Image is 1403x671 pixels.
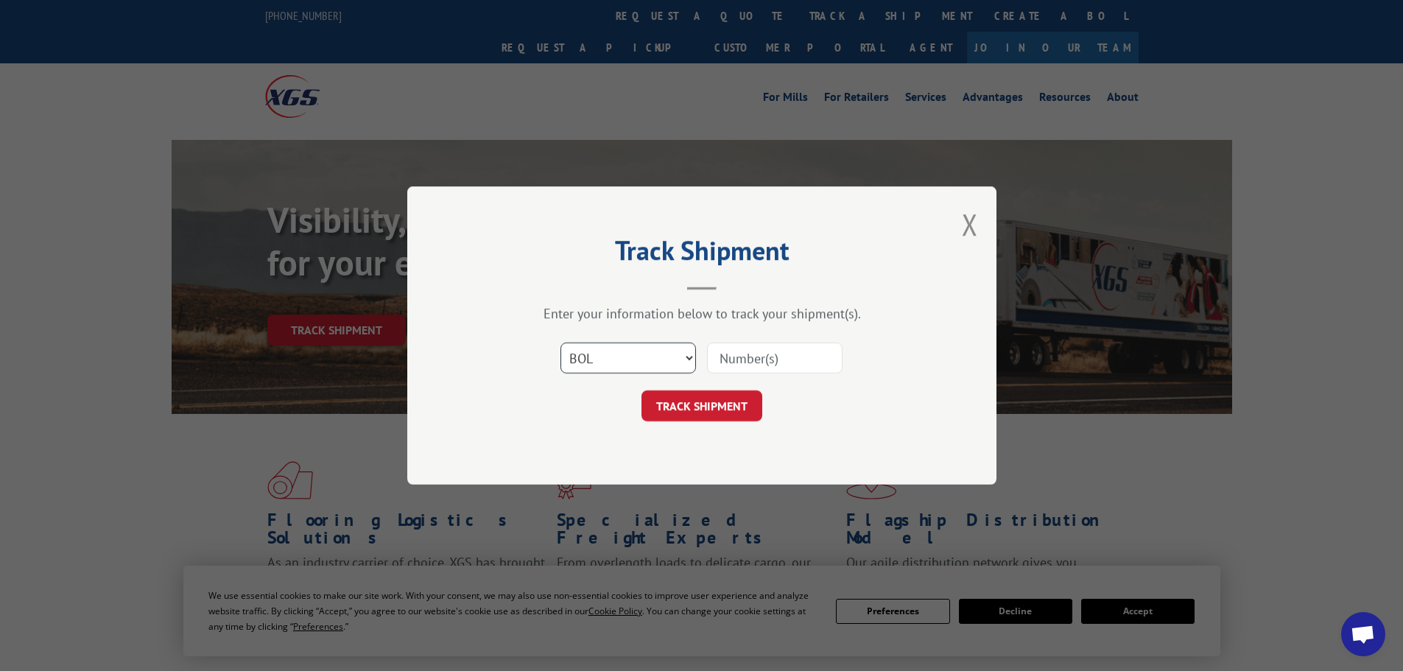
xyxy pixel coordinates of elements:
button: Close modal [962,205,978,244]
div: Enter your information below to track your shipment(s). [481,305,923,322]
h2: Track Shipment [481,240,923,268]
input: Number(s) [707,342,843,373]
button: TRACK SHIPMENT [641,390,762,421]
div: Open chat [1341,612,1385,656]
